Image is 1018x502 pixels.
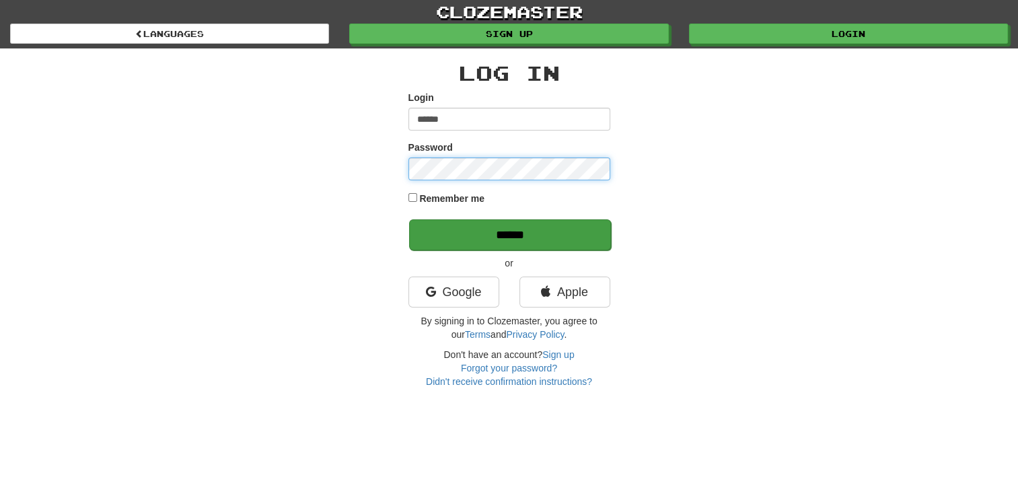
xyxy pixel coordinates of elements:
a: Sign up [542,349,574,360]
a: Forgot your password? [461,363,557,373]
label: Password [408,141,453,154]
label: Login [408,91,434,104]
h2: Log In [408,62,610,84]
a: Languages [10,24,329,44]
a: Didn't receive confirmation instructions? [426,376,592,387]
a: Privacy Policy [506,329,564,340]
a: Login [689,24,1008,44]
a: Sign up [349,24,668,44]
label: Remember me [419,192,484,205]
div: Don't have an account? [408,348,610,388]
a: Apple [519,277,610,308]
a: Terms [465,329,490,340]
p: By signing in to Clozemaster, you agree to our and . [408,314,610,341]
p: or [408,256,610,270]
a: Google [408,277,499,308]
